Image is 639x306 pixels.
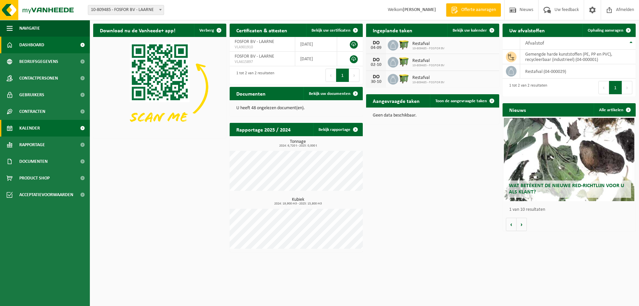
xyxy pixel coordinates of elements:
[19,120,40,137] span: Kalender
[19,137,45,153] span: Rapportage
[93,37,226,137] img: Download de VHEPlus App
[230,24,294,37] h2: Certificaten & attesten
[199,28,214,33] span: Verberg
[398,73,410,84] img: WB-1100-HPE-GN-50
[460,7,498,13] span: Offerte aanvragen
[366,94,426,107] h2: Aangevraagde taken
[235,59,290,65] span: VLA615897
[19,70,58,87] span: Contactpersonen
[336,69,349,82] button: 1
[520,50,636,64] td: gemengde harde kunststoffen (PE, PP en PVC), recycleerbaar (industrieel) (04-000001)
[19,53,58,70] span: Bedrijfsgegevens
[19,37,44,53] span: Dashboard
[295,37,337,52] td: [DATE]
[517,218,527,231] button: Volgende
[19,153,48,170] span: Documenten
[230,87,272,100] h2: Documenten
[398,39,410,50] img: WB-1100-HPE-GN-50
[412,64,445,68] span: 10-809485 - FOSFOR BV
[582,24,635,37] a: Ophaling aanvragen
[233,197,363,205] h3: Kubiek
[88,5,164,15] span: 10-809485 - FOSFOR BV - LAARNE
[588,28,623,33] span: Ophaling aanvragen
[235,45,290,50] span: VLA901910
[453,28,487,33] span: Bekijk uw kalender
[430,94,499,108] a: Toon de aangevraagde taken
[19,186,73,203] span: Acceptatievoorwaarden
[369,74,383,80] div: DO
[525,41,544,46] span: Afvalstof
[233,202,363,205] span: 2024: 19,900 m3 - 2025: 15,800 m3
[295,52,337,66] td: [DATE]
[233,144,363,148] span: 2024: 6,720 t - 2025: 0,000 t
[235,39,274,44] span: FOSFOR BV - LAARNE
[594,103,635,117] a: Alle artikelen
[230,123,297,136] h2: Rapportage 2025 / 2024
[412,58,445,64] span: Restafval
[506,218,517,231] button: Vorige
[412,47,445,51] span: 10-809485 - FOSFOR BV
[503,103,532,116] h2: Nieuws
[509,183,624,195] span: Wat betekent de nieuwe RED-richtlijn voor u als klant?
[369,63,383,67] div: 02-10
[446,3,501,17] a: Offerte aanvragen
[194,24,226,37] button: Verberg
[312,28,350,33] span: Bekijk uw certificaten
[506,80,547,95] div: 1 tot 2 van 2 resultaten
[236,106,356,111] p: U heeft 48 ongelezen document(en).
[235,54,274,59] span: FOSFOR BV - LAARNE
[609,81,622,94] button: 1
[306,24,362,37] a: Bekijk uw certificaten
[509,207,632,212] p: 1 van 10 resultaten
[412,41,445,47] span: Restafval
[304,87,362,100] a: Bekijk uw documenten
[403,7,436,12] strong: [PERSON_NAME]
[503,24,551,37] h2: Uw afvalstoffen
[369,80,383,84] div: 30-10
[93,24,182,37] h2: Download nu de Vanheede+ app!
[447,24,499,37] a: Bekijk uw kalender
[520,64,636,79] td: restafval (04-000029)
[435,99,487,103] span: Toon de aangevraagde taken
[349,69,359,82] button: Next
[369,40,383,46] div: DO
[398,56,410,67] img: WB-1100-HPE-GN-50
[19,170,50,186] span: Product Shop
[233,140,363,148] h3: Tonnage
[598,81,609,94] button: Previous
[504,118,634,201] a: Wat betekent de nieuwe RED-richtlijn voor u als klant?
[233,68,274,83] div: 1 tot 2 van 2 resultaten
[412,75,445,81] span: Restafval
[622,81,632,94] button: Next
[309,92,350,96] span: Bekijk uw documenten
[325,69,336,82] button: Previous
[19,20,40,37] span: Navigatie
[369,57,383,63] div: DO
[313,123,362,136] a: Bekijk rapportage
[369,46,383,50] div: 04-09
[19,87,44,103] span: Gebruikers
[19,103,45,120] span: Contracten
[373,113,493,118] p: Geen data beschikbaar.
[412,81,445,85] span: 10-809485 - FOSFOR BV
[366,24,419,37] h2: Ingeplande taken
